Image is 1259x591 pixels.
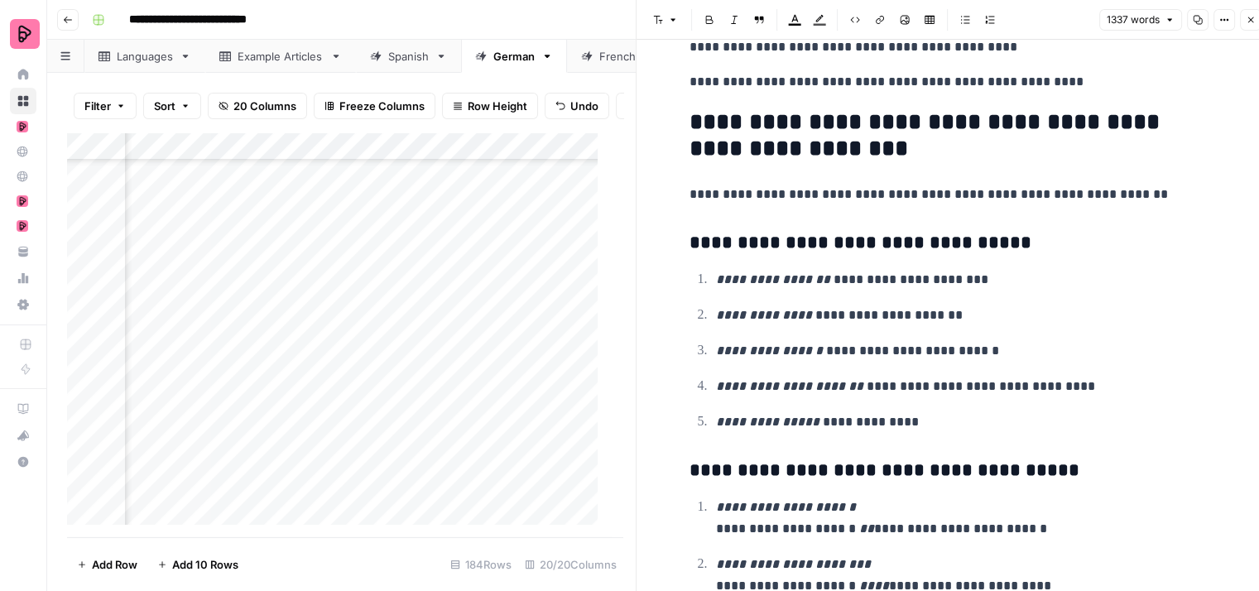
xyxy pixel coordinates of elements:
[10,396,36,422] a: AirOps Academy
[117,48,173,65] div: Languages
[461,40,567,73] a: German
[493,48,535,65] div: German
[356,40,461,73] a: Spanish
[10,265,36,291] a: Usage
[10,449,36,475] button: Help + Support
[10,88,36,114] a: Browse
[143,93,201,119] button: Sort
[339,98,425,114] span: Freeze Columns
[567,40,669,73] a: French
[442,93,538,119] button: Row Height
[17,121,28,132] img: mhz6d65ffplwgtj76gcfkrq5icux
[10,19,40,49] img: Preply Logo
[17,220,28,232] img: mhz6d65ffplwgtj76gcfkrq5icux
[1099,9,1182,31] button: 1337 words
[1107,12,1160,27] span: 1337 words
[570,98,598,114] span: Undo
[208,93,307,119] button: 20 Columns
[10,422,36,449] button: What's new?
[314,93,435,119] button: Freeze Columns
[599,48,637,65] div: French
[10,238,36,265] a: Your Data
[10,13,36,55] button: Workspace: Preply
[84,40,205,73] a: Languages
[67,551,147,578] button: Add Row
[10,291,36,318] a: Settings
[468,98,527,114] span: Row Height
[205,40,356,73] a: Example Articles
[17,195,28,207] img: mhz6d65ffplwgtj76gcfkrq5icux
[388,48,429,65] div: Spanish
[172,556,238,573] span: Add 10 Rows
[74,93,137,119] button: Filter
[518,551,623,578] div: 20/20 Columns
[11,423,36,448] div: What's new?
[10,61,36,88] a: Home
[92,556,137,573] span: Add Row
[154,98,175,114] span: Sort
[545,93,609,119] button: Undo
[444,551,518,578] div: 184 Rows
[147,551,248,578] button: Add 10 Rows
[84,98,111,114] span: Filter
[233,98,296,114] span: 20 Columns
[238,48,324,65] div: Example Articles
